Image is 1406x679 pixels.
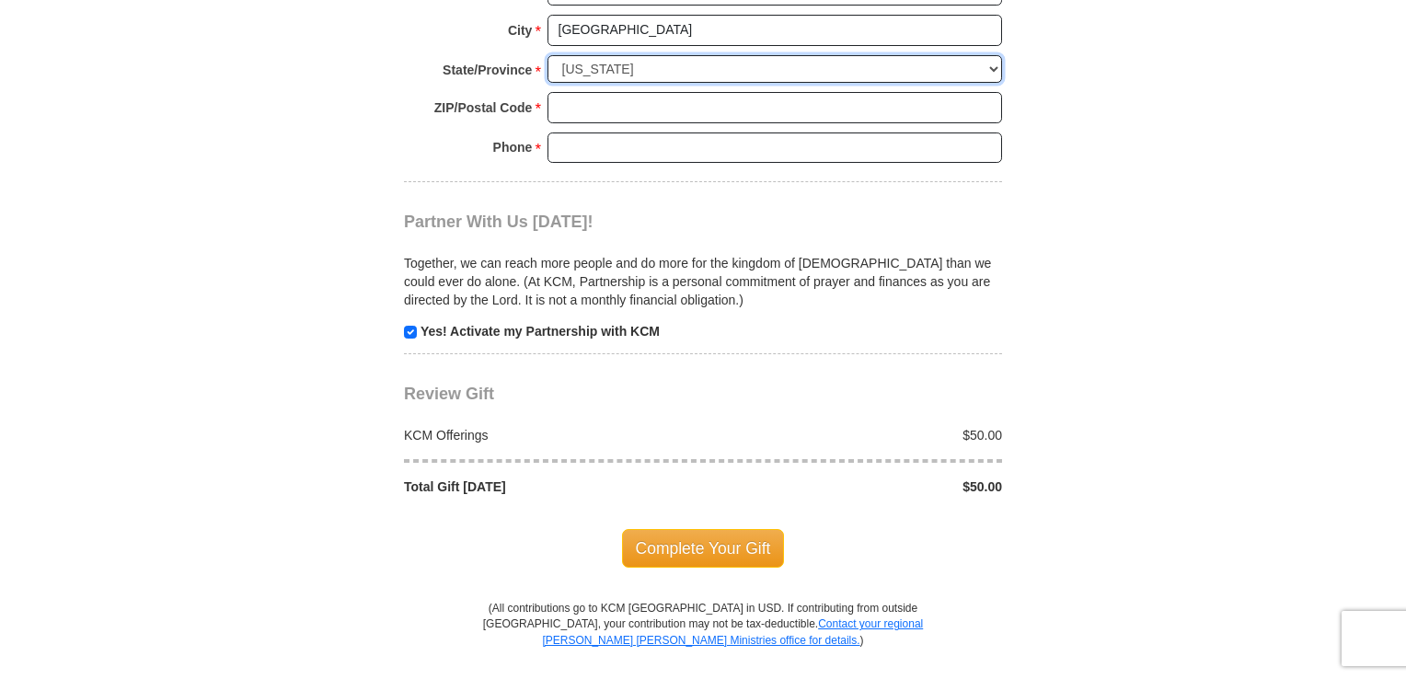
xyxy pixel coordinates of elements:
div: Total Gift [DATE] [395,478,704,496]
strong: ZIP/Postal Code [434,95,533,121]
span: Partner With Us [DATE]! [404,213,594,231]
div: KCM Offerings [395,426,704,444]
p: Together, we can reach more people and do more for the kingdom of [DEMOGRAPHIC_DATA] than we coul... [404,254,1002,309]
strong: Yes! Activate my Partnership with KCM [421,324,660,339]
strong: State/Province [443,57,532,83]
span: Complete Your Gift [622,529,785,568]
strong: Phone [493,134,533,160]
a: Contact your regional [PERSON_NAME] [PERSON_NAME] Ministries office for details. [542,617,923,646]
div: $50.00 [703,478,1012,496]
strong: City [508,17,532,43]
div: $50.00 [703,426,1012,444]
span: Review Gift [404,385,494,403]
